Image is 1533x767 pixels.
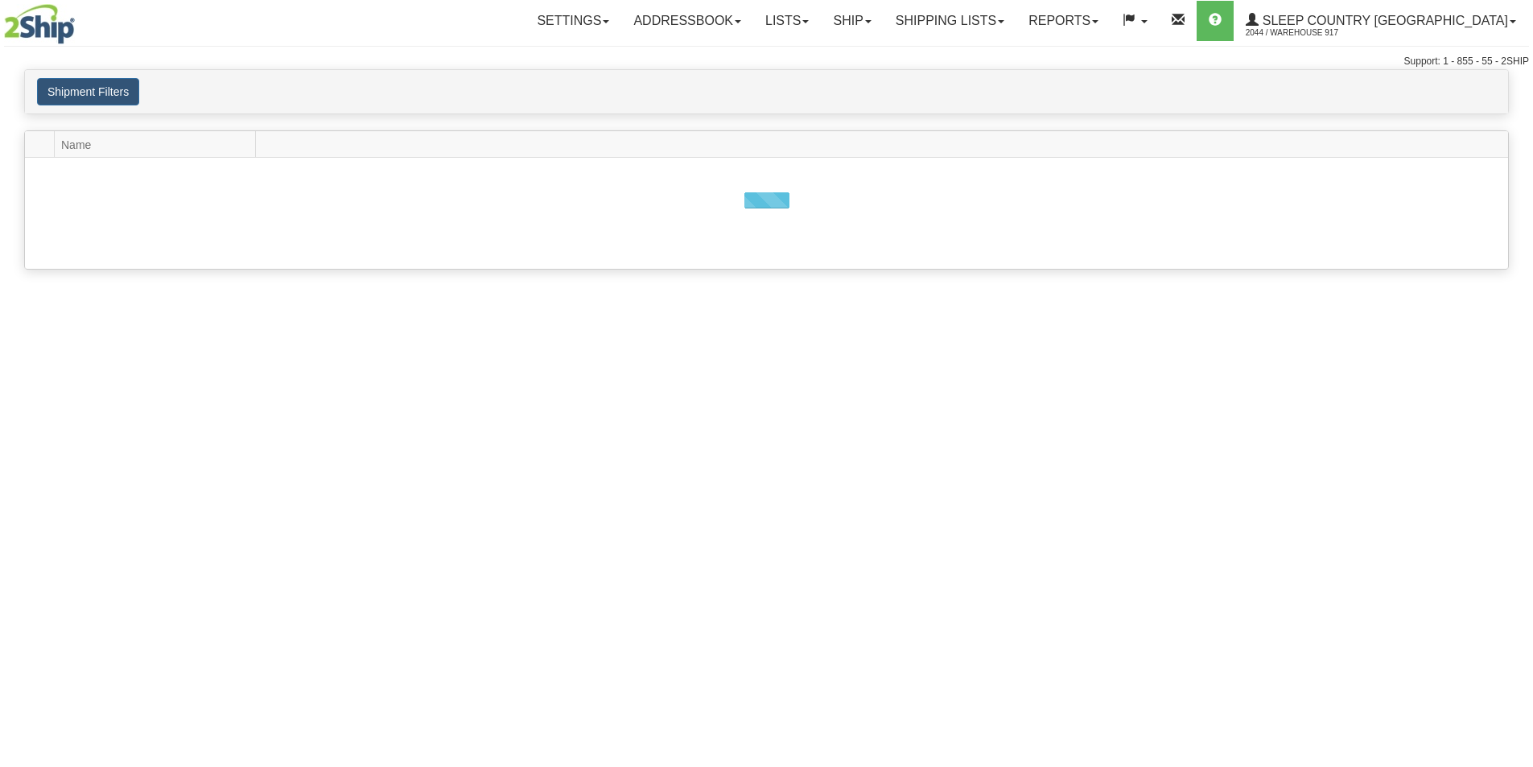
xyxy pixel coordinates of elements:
[4,4,75,44] img: logo2044.jpg
[37,78,139,105] button: Shipment Filters
[621,1,753,41] a: Addressbook
[1246,25,1366,41] span: 2044 / Warehouse 917
[4,55,1529,68] div: Support: 1 - 855 - 55 - 2SHIP
[525,1,621,41] a: Settings
[821,1,883,41] a: Ship
[1016,1,1111,41] a: Reports
[753,1,821,41] a: Lists
[1234,1,1528,41] a: Sleep Country [GEOGRAPHIC_DATA] 2044 / Warehouse 917
[1259,14,1508,27] span: Sleep Country [GEOGRAPHIC_DATA]
[884,1,1016,41] a: Shipping lists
